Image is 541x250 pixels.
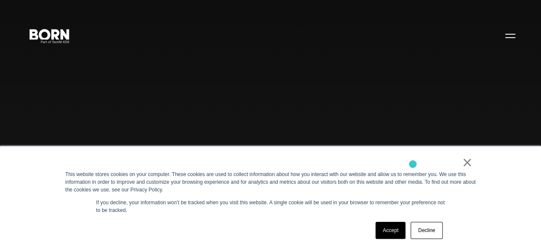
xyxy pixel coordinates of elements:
[462,159,473,166] a: ×
[375,222,406,239] a: Accept
[96,199,445,214] p: If you decline, your information won’t be tracked when you visit this website. A single cookie wi...
[500,26,520,44] button: Open
[411,222,442,239] a: Decline
[65,171,476,194] div: This website stores cookies on your computer. These cookies are used to collect information about...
